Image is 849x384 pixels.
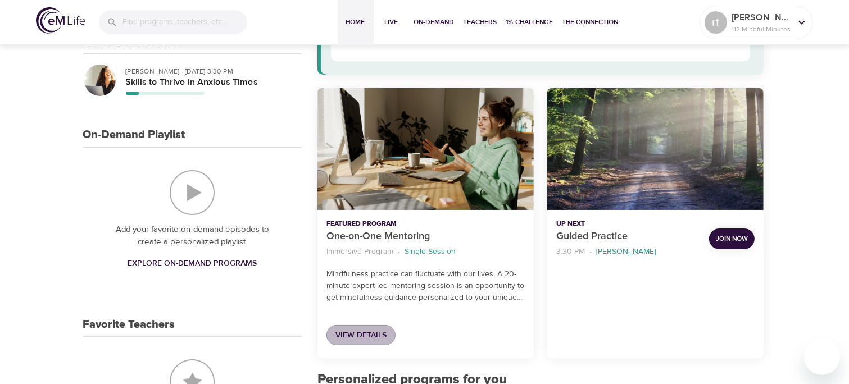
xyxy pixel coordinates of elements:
[414,16,455,28] span: On-Demand
[83,129,185,141] h3: On-Demand Playlist
[326,325,396,346] a: View Details
[378,16,405,28] span: Live
[326,268,525,304] p: Mindfulness practice can fluctuate with our lives. A 20-minute expert-led mentoring session is an...
[126,76,293,88] h5: Skills to Thrive in Anxious Times
[506,16,553,28] span: 1% Challenge
[83,318,175,331] h3: Favorite Teachers
[170,170,215,215] img: On-Demand Playlist
[326,246,393,258] p: Immersive Program
[709,228,755,249] button: Join Now
[326,219,525,229] p: Featured Program
[123,253,261,274] a: Explore On-Demand Programs
[556,219,700,229] p: Up Next
[398,244,400,259] li: ·
[732,24,791,34] p: 112 Mindful Minutes
[556,246,585,258] p: 3:30 PM
[596,246,656,258] p: [PERSON_NAME]
[126,66,293,76] p: [PERSON_NAME] · [DATE] 3:30 PM
[335,328,387,342] span: View Details
[562,16,619,28] span: The Connection
[804,339,840,375] iframe: Button to launch messaging window
[342,16,369,28] span: Home
[36,7,85,34] img: logo
[589,244,592,259] li: ·
[326,244,525,259] nav: breadcrumb
[317,88,534,210] button: One-on-One Mentoring
[556,244,700,259] nav: breadcrumb
[464,16,497,28] span: Teachers
[705,11,727,34] div: rt
[128,257,257,271] span: Explore On-Demand Programs
[556,229,700,244] p: Guided Practice
[405,246,456,258] p: Single Session
[732,11,791,24] p: [PERSON_NAME]
[106,223,279,249] p: Add your favorite on-demand episodes to create a personalized playlist.
[122,10,247,34] input: Find programs, teachers, etc...
[716,233,748,245] span: Join Now
[326,229,525,244] p: One-on-One Mentoring
[547,88,764,210] button: Guided Practice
